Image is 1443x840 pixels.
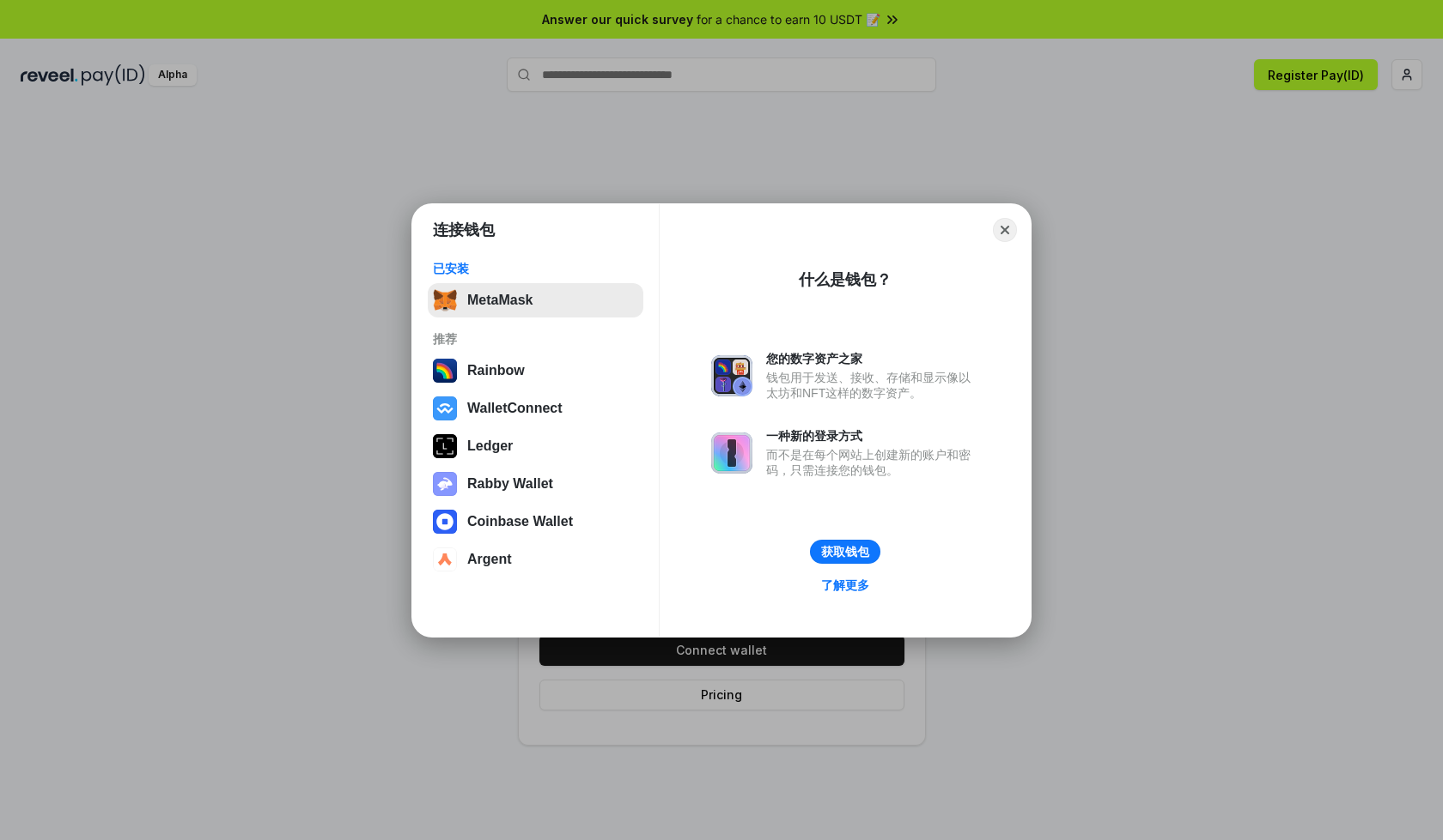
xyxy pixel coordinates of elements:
[467,514,573,529] div: Coinbase Wallet
[467,438,513,454] div: Ledger
[433,220,495,240] h1: 连接钱包
[766,428,979,444] div: 一种新的登录方式
[428,391,643,426] button: WalletConnect
[821,544,869,559] div: 获取钱包
[428,354,643,388] button: Rainbow
[428,467,643,501] button: Rabby Wallet
[433,396,457,420] img: svg+xml,%3Csvg%20width%3D%2228%22%20height%3D%2228%22%20viewBox%3D%220%200%2028%2028%22%20fill%3D...
[811,574,880,596] a: 了解更多
[428,505,643,539] button: Coinbase Wallet
[433,331,638,347] div: 推荐
[433,547,457,571] img: svg+xml,%3Csvg%20width%3D%2228%22%20height%3D%2228%22%20viewBox%3D%220%200%2028%2028%22%20fill%3D...
[810,540,880,564] button: 获取钱包
[433,288,457,312] img: svg+xml,%3Csvg%20fill%3D%22none%22%20height%3D%2233%22%20viewBox%3D%220%200%2035%2033%22%20width%...
[428,542,643,577] button: Argent
[433,434,457,458] img: svg+xml,%3Csvg%20xmlns%3D%22http%3A%2F%2Fwww.w3.org%2F2000%2Fsvg%22%20width%3D%2228%22%20height%3...
[433,510,457,534] img: svg+xml,%3Csvg%20width%3D%2228%22%20height%3D%2228%22%20viewBox%3D%220%200%2028%2028%22%20fill%3D...
[799,269,892,290] div: 什么是钱包？
[433,472,457,496] img: svg+xml,%3Csvg%20xmlns%3D%22http%3A%2F%2Fwww.w3.org%2F2000%2Fsvg%22%20fill%3D%22none%22%20viewBox...
[766,447,979,478] div: 而不是在每个网站上创建新的账户和密码，只需连接您的钱包。
[467,363,525,378] div: Rainbow
[467,293,533,308] div: MetaMask
[766,370,979,401] div: 钱包用于发送、接收、存储和显示像以太坊和NFT这样的数字资产。
[428,429,643,463] button: Ledger
[428,283,643,317] button: MetaMask
[433,359,457,383] img: svg+xml,%3Csvg%20width%3D%22120%22%20height%3D%22120%22%20viewBox%3D%220%200%20120%20120%22%20fil...
[467,476,553,492] div: Rabby Wallet
[467,552,512,567] div: Argent
[711,355,752,396] img: svg+xml,%3Csvg%20xmlns%3D%22http%3A%2F%2Fwww.w3.org%2F2000%2Fsvg%22%20fill%3D%22none%22%20viewBox...
[711,432,752,474] img: svg+xml,%3Csvg%20xmlns%3D%22http%3A%2F%2Fwww.w3.org%2F2000%2Fsvg%22%20fill%3D%22none%22%20viewBox...
[433,261,638,276] div: 已安装
[467,401,563,416] div: WalletConnect
[993,218,1017,242] button: Close
[766,351,979,366] div: 您的数字资产之家
[821,577,869,593] div: 了解更多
